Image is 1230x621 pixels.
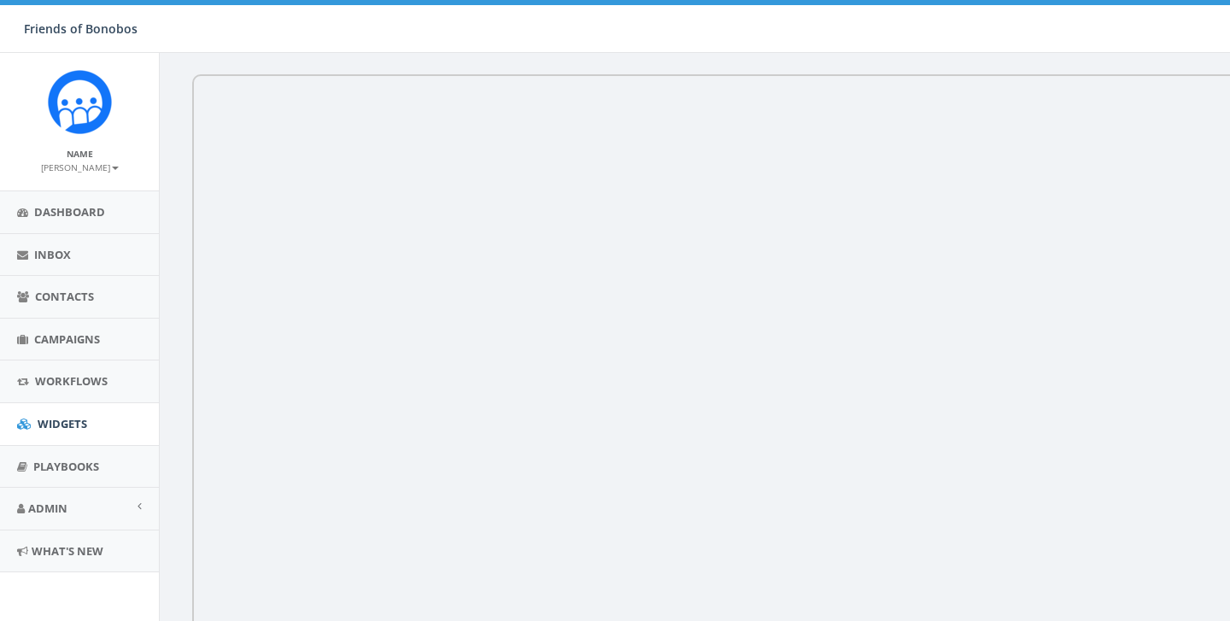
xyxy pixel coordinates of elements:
span: Inbox [34,247,71,262]
small: Name [67,148,93,160]
span: Contacts [35,289,94,304]
img: Rally_Corp_Icon.png [48,70,112,134]
span: Admin [28,501,67,516]
span: Campaigns [34,331,100,347]
span: Workflows [35,373,108,389]
a: [PERSON_NAME] [41,159,119,174]
span: Widgets [38,416,87,431]
span: Dashboard [34,204,105,220]
small: [PERSON_NAME] [41,161,119,173]
span: What's New [32,543,103,559]
span: Playbooks [33,459,99,474]
span: Friends of Bonobos [24,21,138,37]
